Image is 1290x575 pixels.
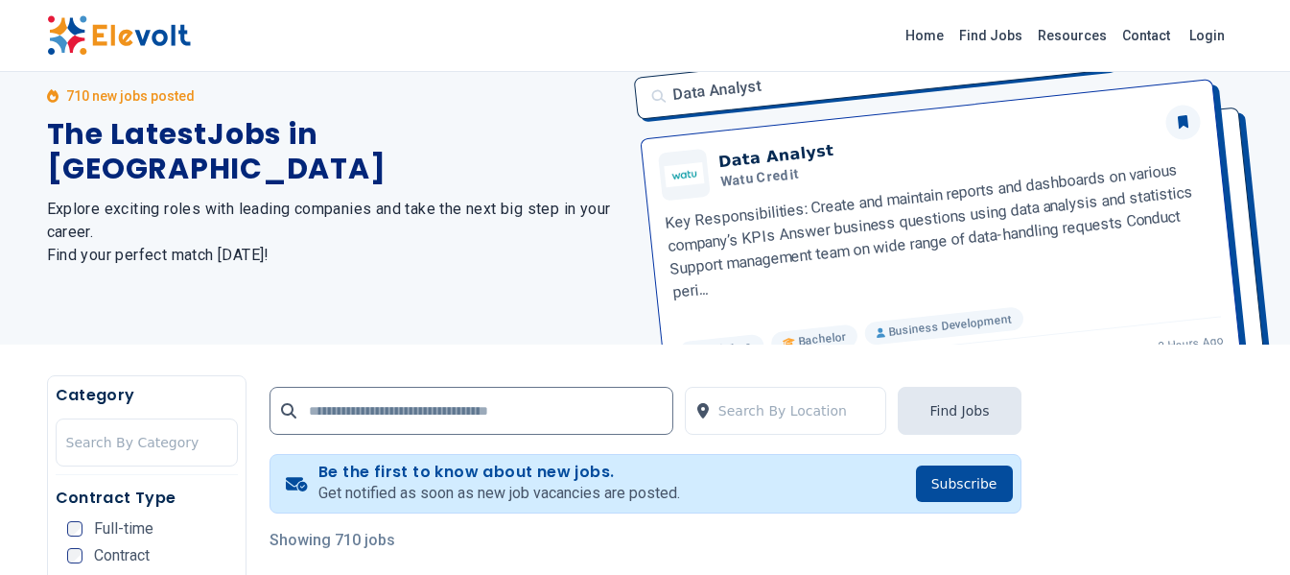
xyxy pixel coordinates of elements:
[56,384,238,407] h5: Category
[951,20,1030,51] a: Find Jobs
[1194,483,1290,575] iframe: Chat Widget
[898,20,951,51] a: Home
[67,521,82,537] input: Full-time
[94,521,153,537] span: Full-time
[47,15,191,56] img: Elevolt
[47,117,622,186] h1: The Latest Jobs in [GEOGRAPHIC_DATA]
[1178,16,1236,55] a: Login
[66,86,195,106] p: 710 new jobs posted
[270,529,1021,552] p: Showing 710 jobs
[56,487,238,510] h5: Contract Type
[916,466,1013,502] button: Subscribe
[47,198,622,267] h2: Explore exciting roles with leading companies and take the next big step in your career. Find you...
[318,482,680,505] p: Get notified as soon as new job vacancies are posted.
[1030,20,1114,51] a: Resources
[67,548,82,563] input: Contract
[318,463,680,482] h4: Be the first to know about new jobs.
[1114,20,1178,51] a: Contact
[94,548,150,563] span: Contract
[898,387,1020,435] button: Find Jobs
